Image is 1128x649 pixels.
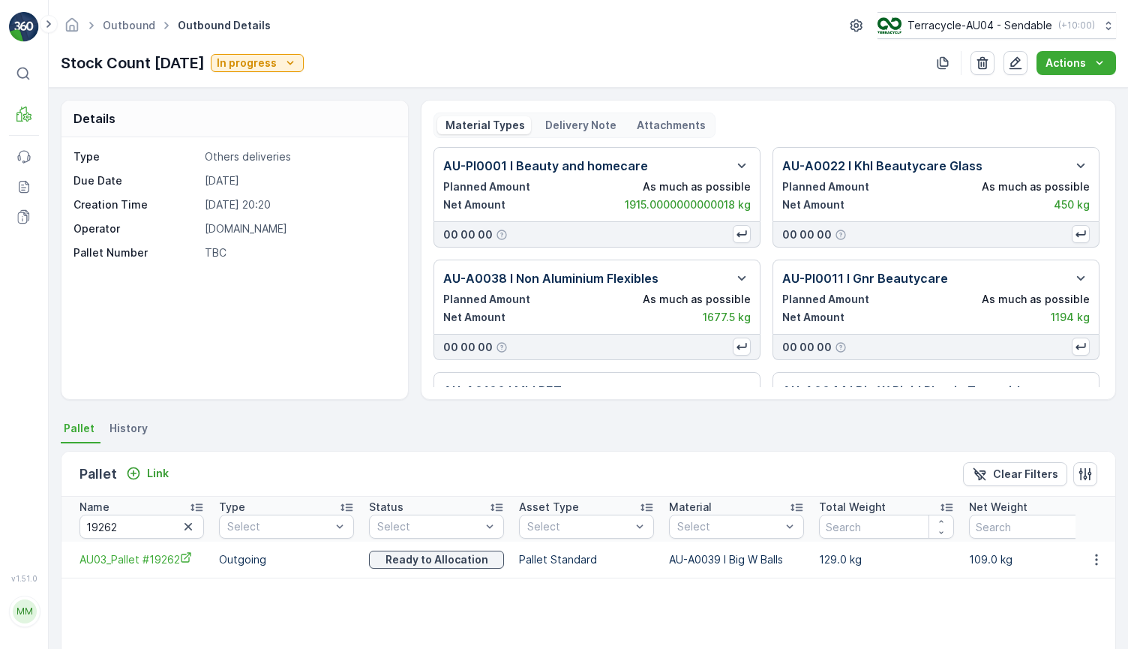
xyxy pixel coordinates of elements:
[877,12,1116,39] button: Terracycle-AU04 - Sendable(+10:00)
[782,292,869,307] p: Planned Amount
[109,421,148,436] span: History
[64,23,80,35] a: Homepage
[643,292,751,307] p: As much as possible
[782,227,832,242] p: 00 00 00
[1036,51,1116,75] button: Actions
[205,197,392,212] p: [DATE] 20:20
[782,157,982,175] p: AU-A0022 I Khl Beautycare Glass
[385,552,488,567] p: Ready to Allocation
[219,500,245,515] p: Type
[369,500,403,515] p: Status
[782,197,844,212] p: Net Amount
[443,179,530,194] p: Planned Amount
[369,551,504,569] button: Ready to Allocation
[907,18,1052,33] p: Terracycle-AU04 - Sendable
[211,54,304,72] button: In progress
[73,110,115,128] p: Details
[782,179,869,194] p: Planned Amount
[1045,56,1086,71] p: Actions
[835,229,847,241] div: Help Tooltip Icon
[1051,310,1090,325] p: 1194 kg
[993,467,1058,482] p: Clear Filters
[79,551,204,567] a: AU03_Pallet #19262
[1054,197,1090,212] p: 450 kg
[443,310,505,325] p: Net Amount
[969,500,1027,515] p: Net Weight
[205,245,392,260] p: TBC
[1058,20,1095,32] p: ( +10:00 )
[147,466,169,481] p: Link
[219,552,354,567] p: Outgoing
[9,586,39,637] button: MM
[79,464,117,485] p: Pallet
[175,18,274,33] span: Outbound Details
[443,227,493,242] p: 00 00 00
[782,269,948,287] p: AU-PI0011 I Gnr Beautycare
[9,12,39,42] img: logo
[982,179,1090,194] p: As much as possible
[120,464,175,482] button: Link
[9,574,39,583] span: v 1.51.0
[217,56,277,71] p: In progress
[73,221,199,236] p: Operator
[963,462,1067,486] button: Clear Filters
[703,310,751,325] p: 1677.5 kg
[64,421,94,436] span: Pallet
[73,197,199,212] p: Creation Time
[625,197,751,212] p: 1915.0000000000018 kg
[79,515,204,539] input: Search
[227,519,331,534] p: Select
[496,229,508,241] div: Help Tooltip Icon
[79,500,109,515] p: Name
[969,552,1104,567] p: 109.0 kg
[73,245,199,260] p: Pallet Number
[643,179,751,194] p: As much as possible
[835,341,847,353] div: Help Tooltip Icon
[73,149,199,164] p: Type
[669,500,712,515] p: Material
[496,341,508,353] div: Help Tooltip Icon
[819,515,954,539] input: Search
[782,340,832,355] p: 00 00 00
[782,310,844,325] p: Net Amount
[819,552,954,567] p: 129.0 kg
[669,552,804,567] p: AU-A0039 I Big W Balls
[443,269,658,287] p: AU-A0038 I Non Aluminium Flexibles
[73,173,199,188] p: Due Date
[205,221,392,236] p: [DOMAIN_NAME]
[819,500,886,515] p: Total Weight
[543,118,616,133] p: Delivery Note
[443,292,530,307] p: Planned Amount
[969,515,1104,539] input: Search
[443,157,648,175] p: AU-PI0001 I Beauty and homecare
[982,292,1090,307] p: As much as possible
[103,19,155,32] a: Outbound
[377,519,481,534] p: Select
[205,149,392,164] p: Others deliveries
[443,118,525,133] p: Material Types
[634,118,706,133] p: Attachments
[877,17,901,34] img: terracycle_logo.png
[443,340,493,355] p: 00 00 00
[782,382,1066,418] p: AU-A0044 I Big W Rigid Plastic Toys with Electronics
[519,552,654,567] p: Pallet Standard
[443,382,562,400] p: AU-A0100 I Mbl PET
[13,599,37,623] div: MM
[61,52,205,74] p: Stock Count [DATE]
[527,519,631,534] p: Select
[677,519,781,534] p: Select
[443,197,505,212] p: Net Amount
[205,173,392,188] p: [DATE]
[519,500,579,515] p: Asset Type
